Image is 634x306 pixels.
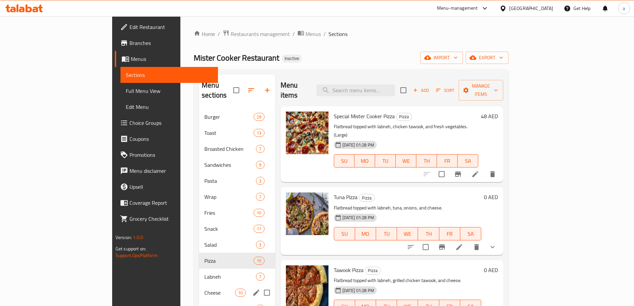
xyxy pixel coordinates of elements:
[199,269,275,285] div: Labneh7
[199,125,275,141] div: Toast13
[129,183,213,191] span: Upsell
[623,5,625,12] span: a
[359,194,374,202] span: Pizza
[204,145,256,153] span: Broasted Chicken
[293,30,295,38] li: /
[400,229,415,239] span: WE
[397,227,418,240] button: WE
[471,170,479,178] a: Edit menu item
[254,226,264,232] span: 17
[379,229,394,239] span: TU
[204,161,256,169] div: Sandwiches
[256,242,264,248] span: 3
[254,257,264,265] div: items
[129,215,213,223] span: Grocery Checklist
[256,274,264,280] span: 7
[204,129,254,137] span: Toast
[218,30,220,38] li: /
[455,243,463,251] a: Edit menu item
[256,161,264,169] div: items
[204,257,254,265] span: Pizza
[254,113,264,121] div: items
[282,55,302,63] div: Inactive
[259,82,275,98] button: Add section
[204,289,235,297] span: Cheese
[204,177,256,185] span: Pasta
[204,225,254,233] span: Snack
[358,229,373,239] span: MO
[129,39,213,47] span: Branches
[194,50,279,65] span: Mister Cooker Restaurant
[194,30,509,38] nav: breadcrumb
[442,229,458,239] span: FR
[256,241,264,249] div: items
[334,192,357,202] span: Tuna Pizza
[254,114,264,120] span: 29
[396,154,416,167] button: WE
[355,227,376,240] button: MO
[420,52,463,64] button: import
[204,193,256,201] div: Wrap
[115,131,218,147] a: Coupons
[254,130,264,136] span: 13
[115,163,218,179] a: Menu disclaimer
[403,239,419,255] button: sort-choices
[463,229,479,239] span: SA
[286,192,328,235] img: Tuna Pizza
[229,83,243,97] span: Select all sections
[306,30,321,38] span: Menus
[334,204,482,212] p: Flatbread topped with labneh, tuna, onions, and cheese.
[398,156,414,166] span: WE
[357,156,372,166] span: MO
[376,227,397,240] button: TU
[129,199,213,207] span: Coverage Report
[204,209,254,217] span: Fries
[115,147,218,163] a: Promotions
[334,227,355,240] button: SU
[298,30,321,38] a: Menus
[437,154,458,167] button: FR
[412,87,430,94] span: Add
[421,229,436,239] span: TH
[471,54,503,62] span: export
[434,85,456,96] button: Sort
[231,30,290,38] span: Restaurants management
[129,23,213,31] span: Edit Restaurant
[199,237,275,253] div: Salad3
[251,288,261,298] button: edit
[484,265,498,275] h6: 0 AED
[129,135,213,143] span: Coupons
[204,241,256,249] span: Salad
[378,156,393,166] span: TU
[129,151,213,159] span: Promotions
[410,85,432,96] button: Add
[254,129,264,137] div: items
[115,35,218,51] a: Branches
[317,85,395,96] input: search
[256,177,264,185] div: items
[115,19,218,35] a: Edit Restaurant
[243,82,259,98] span: Sort sections
[133,233,143,242] span: 1.0.0
[481,112,498,121] h6: 48 AED
[426,54,458,62] span: import
[484,192,498,202] h6: 0 AED
[334,123,479,139] p: Flatbread topped with labneh, chicken tawook, and fresh vegetables. (Large)
[199,253,275,269] div: Pizza15
[466,52,509,64] button: export
[254,210,264,216] span: 10
[120,67,218,83] a: Sections
[126,87,213,95] span: Full Menu View
[115,244,146,253] span: Get support on:
[435,167,449,181] span: Select to update
[131,55,213,63] span: Menus
[432,85,459,96] span: Sort items
[460,227,481,240] button: SA
[120,83,218,99] a: Full Menu View
[199,205,275,221] div: Fries10
[254,225,264,233] div: items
